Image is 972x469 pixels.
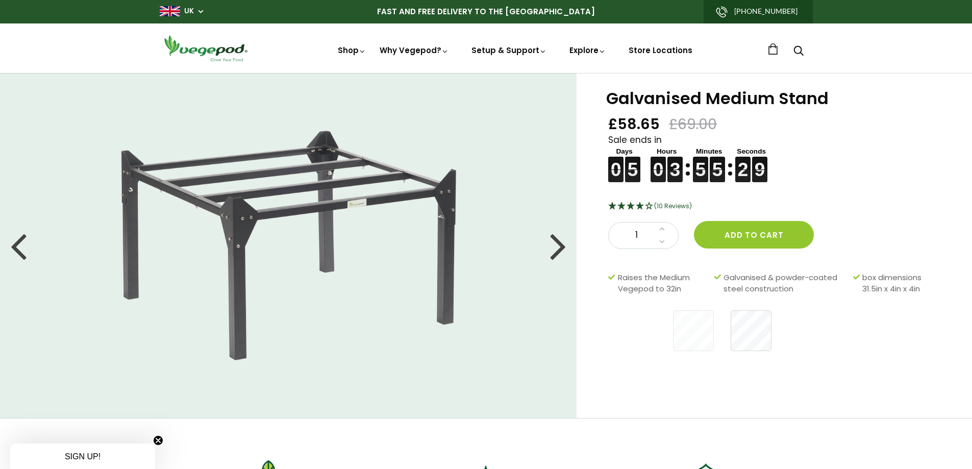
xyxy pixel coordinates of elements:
a: Shop [338,45,366,56]
figure: 0 [651,157,666,169]
span: 4.1 Stars - 10 Reviews [654,202,692,210]
span: Raises the Medium Vegepod to 32in [618,272,709,295]
button: Close teaser [153,435,163,446]
figure: 0 [608,157,624,169]
img: Galvanised Medium Stand [121,131,456,360]
button: Add to cart [694,221,814,249]
a: UK [184,6,194,16]
div: SIGN UP!Close teaser [10,443,155,469]
a: Search [793,46,804,57]
span: 1 [619,229,654,242]
span: £69.00 [669,115,717,134]
span: £58.65 [608,115,660,134]
a: Store Locations [629,45,692,56]
a: Why Vegepod? [380,45,449,56]
a: Decrease quantity by 1 [656,235,668,249]
span: Galvanised & powder-coated steel construction [724,272,848,295]
img: Vegepod [160,34,252,63]
img: gb_large.png [160,6,180,16]
h1: Galvanised Medium Stand [606,90,946,107]
div: Sale ends in [608,134,946,183]
a: Explore [569,45,606,56]
span: box dimensions 31.5in x 4in x 4in [862,272,941,295]
div: 4.1 Stars - 10 Reviews [608,200,946,213]
span: SIGN UP! [65,452,101,461]
a: Setup & Support [471,45,547,56]
a: Increase quantity by 1 [656,223,668,236]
